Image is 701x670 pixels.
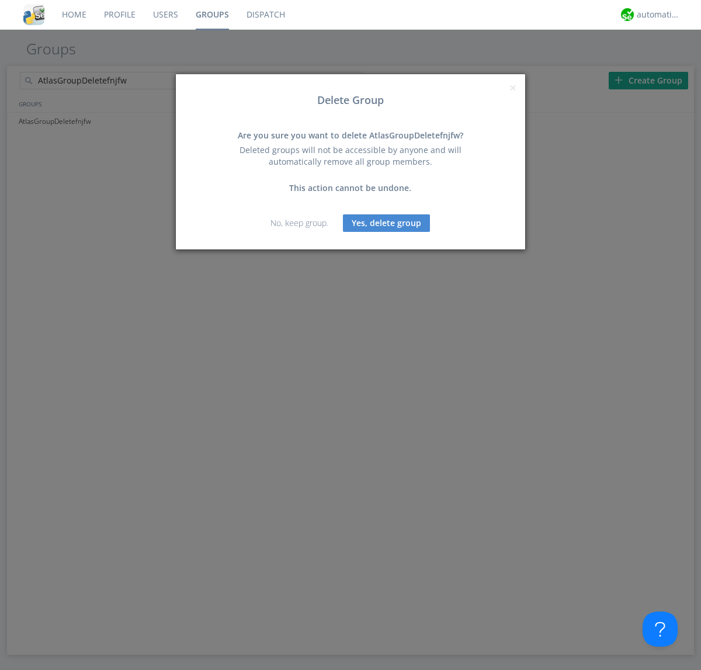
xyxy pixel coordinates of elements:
[225,144,476,168] div: Deleted groups will not be accessible by anyone and will automatically remove all group members.
[23,4,44,25] img: cddb5a64eb264b2086981ab96f4c1ba7
[270,217,328,228] a: No, keep group.
[185,95,516,106] h3: Delete Group
[621,8,634,21] img: d2d01cd9b4174d08988066c6d424eccd
[225,182,476,194] div: This action cannot be undone.
[509,79,516,96] span: ×
[637,9,681,20] div: automation+atlas
[225,130,476,141] div: Are you sure you want to delete AtlasGroupDeletefnjfw?
[343,214,430,232] button: Yes, delete group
